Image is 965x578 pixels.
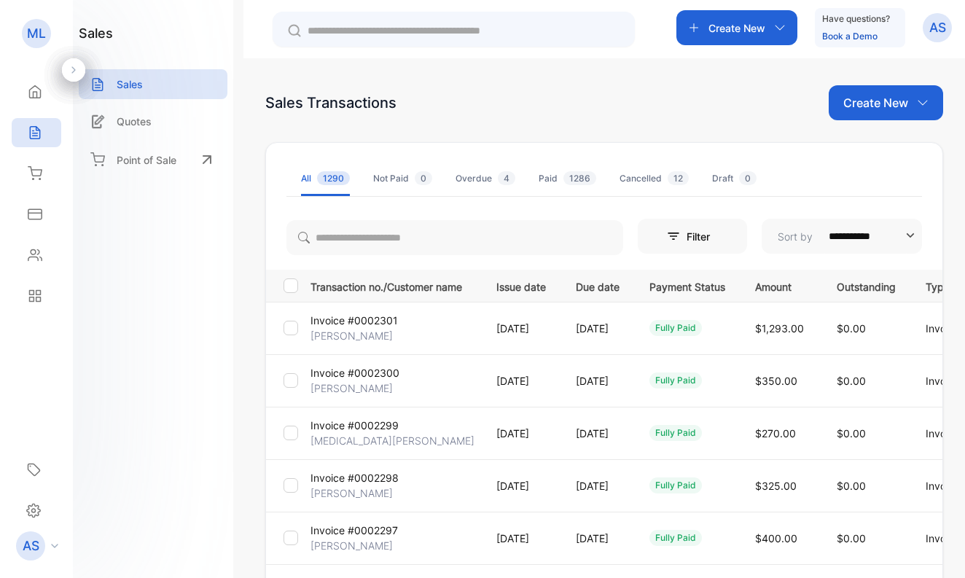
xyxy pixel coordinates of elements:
p: [PERSON_NAME] [310,380,393,396]
span: 0 [415,171,432,185]
p: [MEDICAL_DATA][PERSON_NAME] [310,433,474,448]
p: AS [23,536,39,555]
div: fully paid [649,320,702,336]
p: [PERSON_NAME] [310,328,393,343]
p: Sales [117,77,143,92]
p: [DATE] [496,373,546,388]
p: Payment Status [649,276,725,294]
p: Create New [843,94,908,112]
button: Create New [676,10,797,45]
div: Cancelled [620,172,689,185]
h1: sales [79,23,113,43]
div: fully paid [649,425,702,441]
p: [DATE] [576,426,620,441]
p: Sort by [778,229,813,244]
span: $270.00 [755,427,796,440]
p: Amount [755,276,807,294]
button: AS [923,10,952,45]
a: Book a Demo [822,31,878,42]
p: [DATE] [576,531,620,546]
span: $350.00 [755,375,797,387]
p: Invoice #0002301 [310,313,398,328]
p: Invoice #0002298 [310,470,399,485]
p: [DATE] [496,426,546,441]
span: $0.00 [837,427,866,440]
span: $1,293.00 [755,322,804,335]
p: [DATE] [576,321,620,336]
p: [DATE] [576,478,620,493]
p: Issue date [496,276,546,294]
span: 1286 [563,171,596,185]
div: All [301,172,350,185]
p: Transaction no./Customer name [310,276,478,294]
span: 12 [668,171,689,185]
span: $0.00 [837,532,866,544]
p: Create New [708,20,765,36]
span: 4 [498,171,515,185]
button: Sort by [762,219,922,254]
div: Paid [539,172,596,185]
span: $0.00 [837,322,866,335]
p: [DATE] [496,531,546,546]
p: [DATE] [496,321,546,336]
p: Outstanding [837,276,896,294]
div: fully paid [649,372,702,388]
p: [DATE] [496,478,546,493]
div: Overdue [456,172,515,185]
div: fully paid [649,477,702,493]
a: Point of Sale [79,144,227,176]
div: Sales Transactions [265,92,396,114]
div: fully paid [649,530,702,546]
span: $0.00 [837,375,866,387]
span: $0.00 [837,480,866,492]
p: Point of Sale [117,152,176,168]
span: $400.00 [755,532,797,544]
p: Due date [576,276,620,294]
a: Quotes [79,106,227,136]
p: AS [929,18,946,37]
div: Not Paid [373,172,432,185]
button: Create New [829,85,943,120]
span: 0 [739,171,757,185]
p: Invoice #0002299 [310,418,399,433]
p: Invoice #0002300 [310,365,399,380]
p: Invoice #0002297 [310,523,398,538]
p: ML [27,24,46,43]
p: [PERSON_NAME] [310,485,393,501]
p: [DATE] [576,373,620,388]
span: $325.00 [755,480,797,492]
div: Draft [712,172,757,185]
p: [PERSON_NAME] [310,538,393,553]
a: Sales [79,69,227,99]
p: Quotes [117,114,152,129]
p: Have questions? [822,12,890,26]
iframe: LiveChat chat widget [904,517,965,578]
span: 1290 [317,171,350,185]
